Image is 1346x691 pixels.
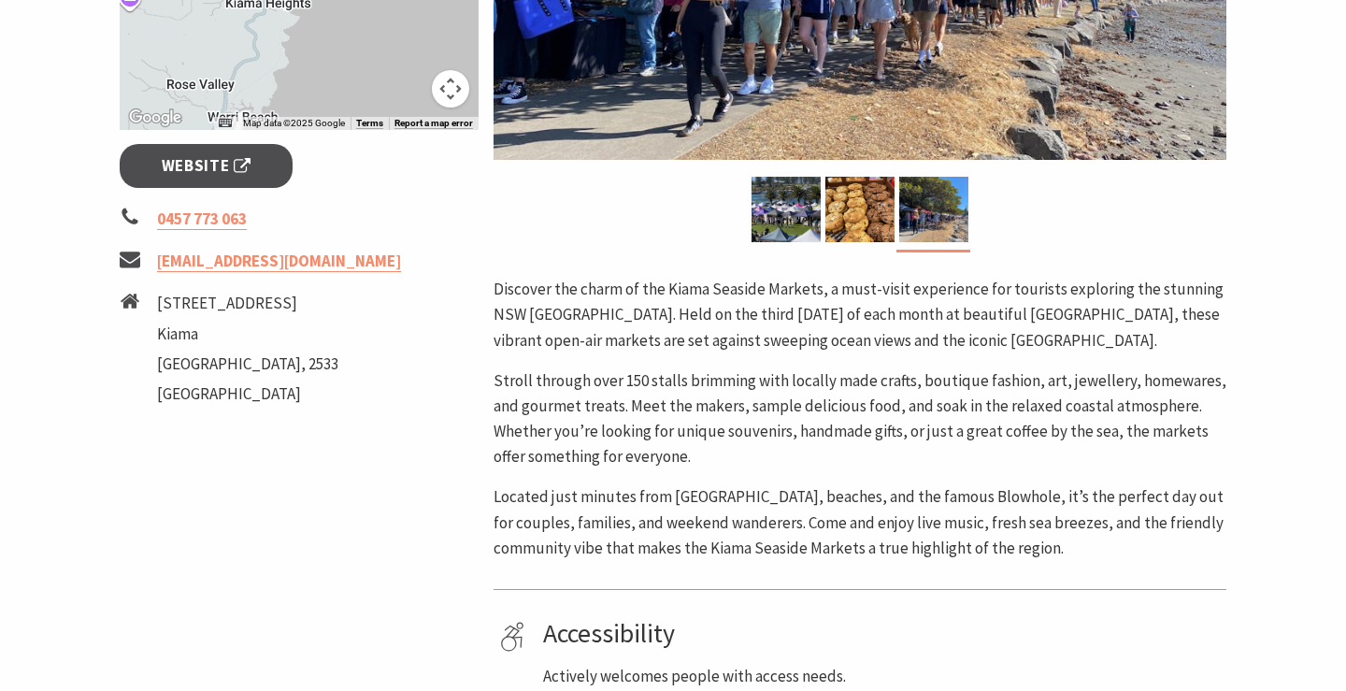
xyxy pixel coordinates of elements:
[157,322,338,347] li: Kiama
[543,618,1220,650] h4: Accessibility
[219,117,232,130] button: Keyboard shortcuts
[157,291,338,316] li: [STREET_ADDRESS]
[157,251,401,272] a: [EMAIL_ADDRESS][DOMAIN_NAME]
[494,368,1226,470] p: Stroll through over 150 stalls brimming with locally made crafts, boutique fashion, art, jeweller...
[157,352,338,377] li: [GEOGRAPHIC_DATA], 2533
[124,106,186,130] a: Open this area in Google Maps (opens a new window)
[394,118,473,129] a: Report a map error
[243,118,345,128] span: Map data ©2025 Google
[432,70,469,108] button: Map camera controls
[124,106,186,130] img: Google
[494,484,1226,561] p: Located just minutes from [GEOGRAPHIC_DATA], beaches, and the famous Blowhole, it’s the perfect d...
[157,209,247,230] a: 0457 773 063
[752,177,821,242] img: Kiama Seaside Market
[494,277,1226,353] p: Discover the charm of the Kiama Seaside Markets, a must-visit experience for tourists exploring t...
[162,153,251,179] span: Website
[899,177,968,242] img: market photo
[356,118,383,129] a: Terms
[825,177,895,242] img: Market ptoduce
[543,664,1220,689] p: Actively welcomes people with access needs.
[120,144,293,188] a: Website
[157,381,338,407] li: [GEOGRAPHIC_DATA]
